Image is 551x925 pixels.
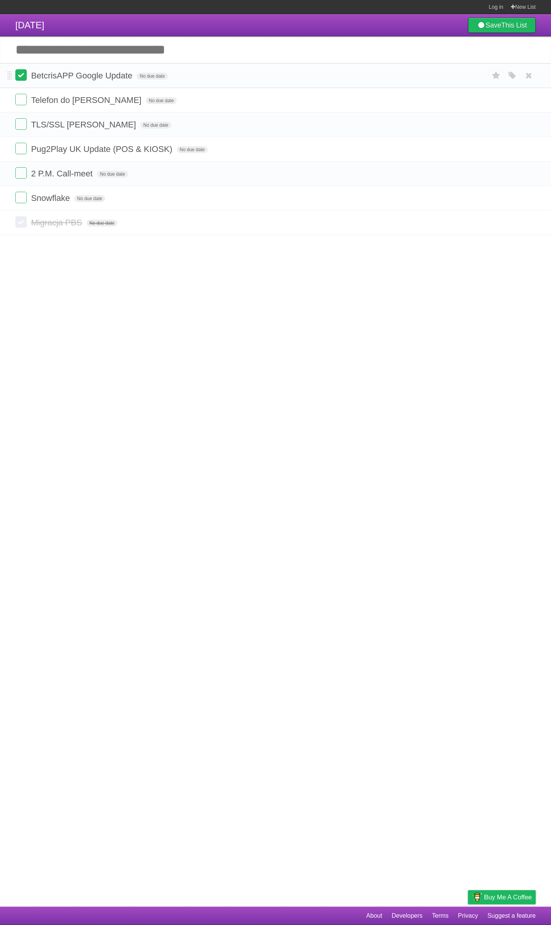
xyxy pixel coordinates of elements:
span: No due date [86,220,117,227]
label: Star task [489,69,504,82]
label: Done [15,143,27,154]
span: Migracja PBS [31,218,84,227]
b: This List [501,21,527,29]
span: No due date [177,146,208,153]
span: Snowflake [31,193,72,203]
span: BetcrisAPP Google Update [31,71,134,80]
span: TLS/SSL [PERSON_NAME] [31,120,138,129]
img: Buy me a coffee [472,891,482,904]
span: No due date [137,73,168,80]
label: Done [15,69,27,81]
label: Done [15,94,27,105]
a: Privacy [458,909,478,923]
a: Buy me a coffee [468,890,536,904]
span: Pug2Play UK Update (POS & KIOSK) [31,144,174,154]
span: No due date [74,195,105,202]
span: Buy me a coffee [484,891,532,904]
span: 2 P.M. Call-meet [31,169,95,178]
span: [DATE] [15,20,44,30]
a: Suggest a feature [487,909,536,923]
label: Done [15,216,27,228]
label: Done [15,192,27,203]
span: Telefon do [PERSON_NAME] [31,95,143,105]
span: No due date [140,122,171,129]
a: About [366,909,382,923]
span: No due date [146,97,177,104]
a: Developers [391,909,422,923]
a: Terms [432,909,449,923]
label: Done [15,118,27,130]
span: No due date [97,171,128,178]
a: SaveThis List [468,18,536,33]
label: Done [15,167,27,179]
